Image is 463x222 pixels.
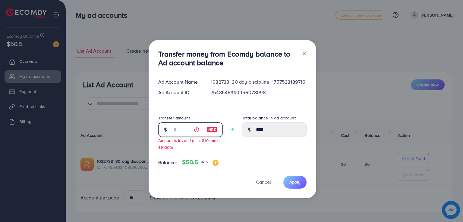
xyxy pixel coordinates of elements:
[242,115,296,121] label: Total balance in ad account
[158,50,297,67] h3: Transfer money from Ecomdy balance to Ad account balance
[198,159,208,166] span: USD
[206,89,311,96] div: 7548546340956078098
[182,159,219,166] h4: $50.5
[283,176,307,189] button: Apply
[153,89,206,96] div: Ad Account ID
[256,179,271,185] span: Cancel
[248,176,279,189] button: Cancel
[158,115,190,121] label: Transfer amount
[153,79,206,85] div: Ad Account Name
[207,126,218,133] img: image
[213,160,219,166] img: image
[206,79,311,85] div: 1032738_30 day discipline_1757533139716
[158,137,220,150] small: Amount is invalid (min: $10, max: $10000)
[289,179,301,185] span: Apply
[158,159,177,166] span: Balance:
